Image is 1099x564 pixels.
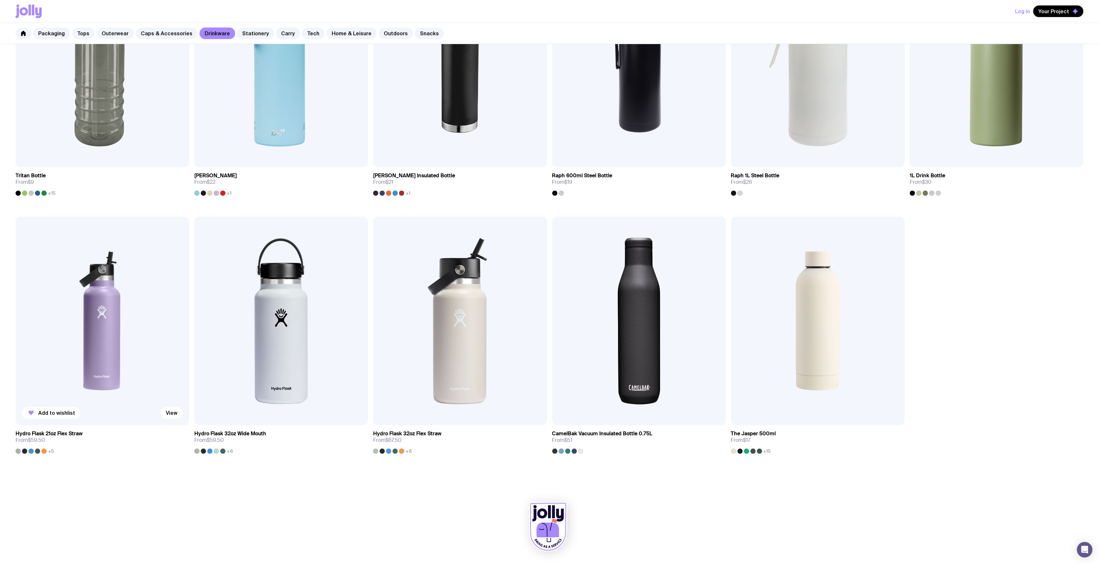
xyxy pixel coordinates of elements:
a: Tech [302,28,325,39]
a: Hydro Flask 32oz Flex StrawFrom$67.50+6 [373,425,547,454]
div: Open Intercom Messenger [1077,542,1093,558]
a: Hydro Flask 21oz Flex StrawFrom$59.50+5 [16,425,189,454]
a: Outdoors [379,28,413,39]
h3: Hydro Flask 32oz Wide Mouth [194,430,266,437]
h3: Hydro Flask 21oz Flex Straw [16,430,83,437]
a: Tritan BottleFrom$9+15 [16,167,189,196]
h3: CamelBak Vacuum Insulated Bottle 0.75L [552,430,653,437]
span: $59.50 [207,437,224,443]
a: View [161,407,183,419]
span: From [731,437,751,443]
a: The Jasper 500mlFrom$17+15 [731,425,905,454]
a: Tops [72,28,95,39]
a: Carry [276,28,300,39]
span: From [16,179,34,185]
span: From [194,437,224,443]
h3: Raph 600ml Steel Bottle [552,172,612,179]
h3: Tritan Bottle [16,172,46,179]
span: From [373,179,393,185]
span: From [16,437,45,443]
span: From [373,437,402,443]
span: Your Project [1038,8,1069,15]
span: $21 [385,179,393,185]
h3: Hydro Flask 32oz Flex Straw [373,430,441,437]
span: +6 [406,449,412,454]
a: Home & Leisure [326,28,377,39]
span: From [910,179,932,185]
a: Raph 600ml Steel BottleFrom$19 [552,167,726,196]
span: From [731,179,752,185]
span: +1 [406,191,410,196]
span: +5 [48,449,54,454]
h3: The Jasper 500ml [731,430,776,437]
a: Drinkware [200,28,235,39]
span: $59.50 [28,437,45,443]
span: $17 [743,437,751,443]
a: Packaging [33,28,70,39]
h3: Raph 1L Steel Bottle [731,172,780,179]
span: From [194,179,215,185]
span: +6 [227,449,233,454]
a: Hydro Flask 32oz Wide MouthFrom$59.50+6 [194,425,368,454]
a: Raph 1L Steel BottleFrom$26 [731,167,905,196]
a: 1L Drink BottleFrom$30 [910,167,1083,196]
span: $67.50 [385,437,402,443]
a: Outerwear [97,28,134,39]
a: [PERSON_NAME] Insulated BottleFrom$21+1 [373,167,547,196]
span: $26 [743,179,752,185]
button: Add to wishlist [22,407,80,419]
h3: [PERSON_NAME] [194,172,237,179]
a: Caps & Accessories [136,28,198,39]
a: [PERSON_NAME]From$22+1 [194,167,368,196]
button: Your Project [1033,6,1083,17]
span: $22 [207,179,215,185]
a: CamelBak Vacuum Insulated Bottle 0.75LFrom$51 [552,425,726,454]
span: $9 [28,179,34,185]
span: Add to wishlist [38,410,75,416]
span: $51 [565,437,573,443]
a: Stationery [237,28,274,39]
span: $30 [922,179,932,185]
span: +15 [763,449,771,454]
h3: 1L Drink Bottle [910,172,945,179]
span: From [552,179,573,185]
span: +1 [227,191,232,196]
a: Snacks [415,28,444,39]
span: +15 [48,191,55,196]
h3: [PERSON_NAME] Insulated Bottle [373,172,455,179]
span: From [552,437,573,443]
span: $19 [565,179,573,185]
button: Log In [1015,6,1030,17]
